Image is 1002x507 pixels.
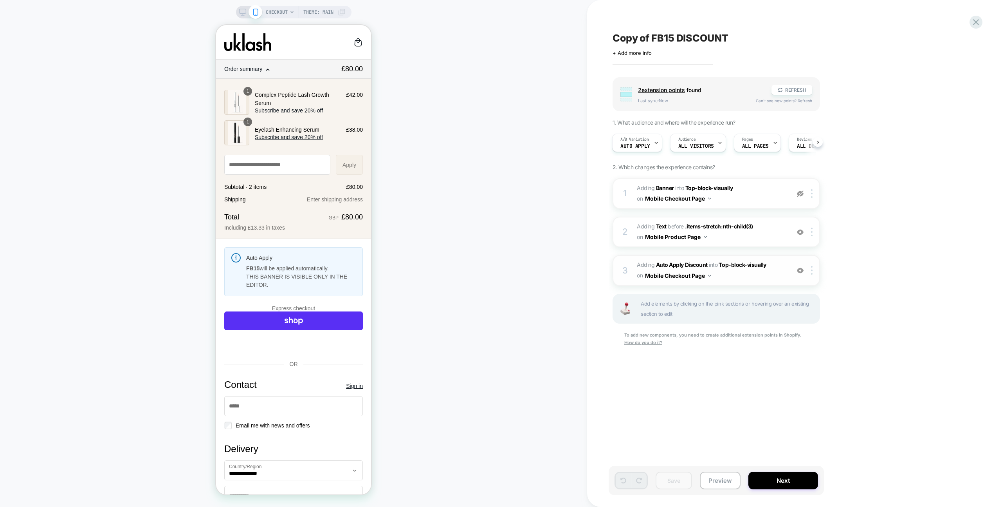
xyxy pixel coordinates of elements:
a: Sign in [130,357,147,365]
a: Shop Pay [8,286,147,305]
span: ALL PAGES [742,143,769,149]
span: Order summary [8,41,46,47]
img: down arrow [708,197,711,199]
span: Adding [637,185,674,191]
span: 1 [31,63,33,70]
span: 2. Which changes the experience contains? [613,164,715,170]
span: ALL DEVICES [797,143,829,149]
b: Banner [656,185,674,191]
span: OR [74,336,82,342]
b: Auto Apply Discount [656,261,708,268]
p: Complex Peptide Lash Growth Serum [39,66,124,82]
a: Cart [137,13,147,22]
p: will be applied automatically. [30,239,140,248]
img: close [811,228,813,236]
span: + Add more info [613,50,652,56]
span: Pages [742,137,753,142]
button: Preview [700,472,741,489]
span: found [638,87,764,93]
button: Mobile Product Page [645,231,707,243]
span: Last sync: Now [638,98,748,103]
span: CHECKOUT [266,6,288,18]
div: 3 [621,263,629,279]
div: To add new components, you need to create additional extension points in Shopify. [613,331,820,347]
span: on [637,232,643,242]
span: 1. What audience and where will the experience run? [613,119,735,126]
span: Adding [637,223,667,230]
span: INTO [709,261,717,268]
p: THIS BANNER IS VISIBLE ONLY IN THE EDITOR. [30,248,140,264]
img: Complex Peptide Eyelash Serum - UKLASH [8,65,33,90]
span: on [637,194,643,203]
span: Subtotal · 2 items [8,159,50,165]
button: Subscribe and save 20% off [39,82,107,89]
button: Next [748,472,818,489]
span: Add elements by clicking on the pink sections or hovering over an existing section to edit [641,299,815,319]
button: Mobile Checkout Page [645,270,711,281]
p: Eyelash Enhancing Serum [39,101,124,109]
iframe: Pay with PayPal [8,310,76,328]
span: All Visitors [678,143,714,149]
button: REFRESH [771,85,812,95]
span: Auto Apply [620,143,650,149]
span: 2 extension point s [638,87,685,93]
span: Shipping [8,170,30,179]
h1: Auto Apply [30,229,140,236]
span: FB15 [30,240,43,246]
span: Top-block-visually [685,185,733,191]
section: Express checkout [8,279,147,328]
button: Mobile Checkout Page [645,193,711,204]
label: Email me with news and offers [15,397,94,405]
img: down arrow [704,236,707,238]
img: down arrow [708,275,711,277]
button: Subscribe and save 20% off [39,109,107,115]
button: Save [656,472,692,489]
span: Theme: MAIN [303,6,333,18]
span: Including £13.33 in taxes [8,199,69,206]
img: Joystick [617,302,633,315]
span: £80.00 [130,159,147,165]
span: £38.00 [130,101,147,109]
b: Text [656,223,667,230]
span: Can't see new points? Refresh [756,98,812,103]
img: close [811,189,813,198]
h2: Delivery [8,418,147,430]
span: INTO [675,185,684,191]
span: Adding [637,261,708,268]
strong: £80.00 [125,40,147,48]
span: Top-block-visually [719,261,766,268]
img: eye [797,190,804,197]
span: Copy of FB15 DISCOUNT [613,32,728,44]
section: Shopping cart [8,62,147,121]
span: Audience [678,137,696,142]
div: 2 [621,224,629,240]
h2: Contact [8,353,41,366]
span: Devices [797,137,812,142]
span: GBP [113,190,123,196]
img: crossed eye [797,229,804,235]
u: How do you do it? [624,340,662,345]
span: on [637,270,643,280]
span: A/B Variation [620,137,649,142]
h3: Express checkout [56,279,99,288]
img: Eyelash Enhancing Serum - UKLASH [8,95,33,120]
iframe: Pay with Google Pay [80,310,147,328]
div: 1 [621,186,629,201]
span: .items-stretch:nth-child(3) [685,223,753,230]
img: crossed eye [797,267,804,274]
strong: Total [8,188,23,196]
strong: £80.00 [125,187,147,197]
span: 1 [31,93,33,100]
span: £42.00 [130,66,147,74]
img: close [811,266,813,275]
span: BEFORE [668,223,683,230]
span: Enter shipping address [91,171,147,177]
